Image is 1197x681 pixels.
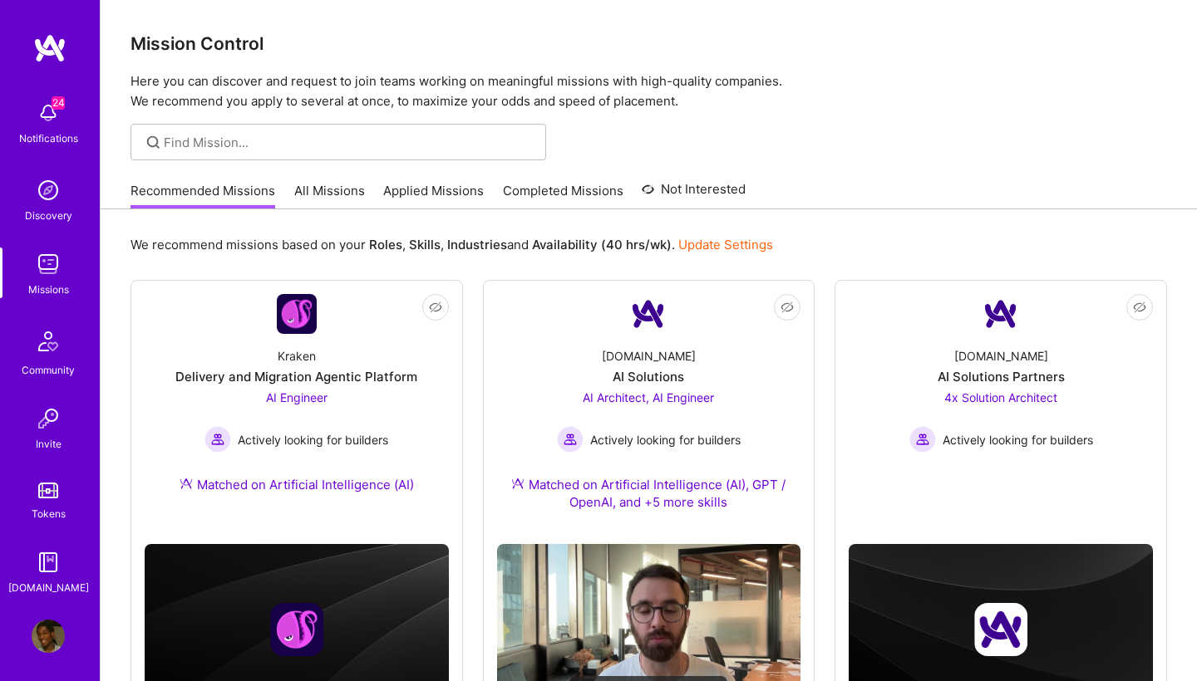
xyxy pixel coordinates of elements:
[613,368,684,385] div: AI Solutions
[278,347,316,365] div: Kraken
[497,476,801,511] div: Matched on Artificial Intelligence (AI), GPT / OpenAI, and +5 more skills
[503,182,623,209] a: Completed Missions
[409,237,441,252] b: Skills
[511,477,525,490] img: Ateam Purple Icon
[944,390,1057,404] span: 4x Solution Architect
[909,426,936,453] img: Actively looking for builders
[938,368,1065,385] div: AI Solutions Partners
[383,182,484,209] a: Applied Missions
[628,294,668,334] img: Company Logo
[642,179,746,209] a: Not Interested
[131,182,275,209] a: Recommended Missions
[32,174,65,207] img: discovery
[131,236,773,253] p: We recommend missions based on your , , and .
[277,294,317,334] img: Company Logo
[22,361,75,379] div: Community
[19,130,78,147] div: Notifications
[497,294,801,531] a: Company Logo[DOMAIN_NAME]AI SolutionsAI Architect, AI Engineer Actively looking for buildersActiv...
[164,134,534,151] input: Find Mission...
[557,426,584,453] img: Actively looking for builders
[238,431,388,448] span: Actively looking for builders
[8,579,89,596] div: [DOMAIN_NAME]
[981,294,1021,334] img: Company Logo
[974,603,1027,656] img: Company logo
[32,546,65,579] img: guide book
[204,426,231,453] img: Actively looking for builders
[849,294,1153,497] a: Company Logo[DOMAIN_NAME]AI Solutions Partners4x Solution Architect Actively looking for builders...
[1133,301,1146,314] i: icon EyeClosed
[954,347,1048,365] div: [DOMAIN_NAME]
[32,402,65,435] img: Invite
[144,133,163,152] i: icon SearchGrey
[180,476,414,493] div: Matched on Artificial Intelligence (AI)
[32,505,66,522] div: Tokens
[429,301,442,314] i: icon EyeClosed
[28,281,69,298] div: Missions
[270,603,323,656] img: Company logo
[32,247,65,281] img: teamwork
[532,237,672,252] b: Availability (40 hrs/wk)
[180,477,193,490] img: Ateam Purple Icon
[25,207,72,224] div: Discovery
[294,182,365,209] a: All Missions
[36,435,62,453] div: Invite
[28,321,68,361] img: Community
[32,96,65,130] img: bell
[32,620,65,653] img: User Avatar
[175,368,417,385] div: Delivery and Migration Agentic Platform
[590,431,741,448] span: Actively looking for builders
[52,96,65,110] span: 24
[943,431,1093,448] span: Actively looking for builders
[33,33,66,63] img: logo
[447,237,507,252] b: Industries
[602,347,696,365] div: [DOMAIN_NAME]
[145,294,449,513] a: Company LogoKrakenDelivery and Migration Agentic PlatformAI Engineer Actively looking for builder...
[781,301,794,314] i: icon EyeClosed
[27,620,69,653] a: User Avatar
[369,237,402,252] b: Roles
[583,390,714,404] span: AI Architect, AI Engineer
[131,33,1167,54] h3: Mission Control
[38,483,58,498] img: tokens
[266,390,328,404] span: AI Engineer
[131,71,1167,111] p: Here you can discover and request to join teams working on meaningful missions with high-quality ...
[678,237,773,252] a: Update Settings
